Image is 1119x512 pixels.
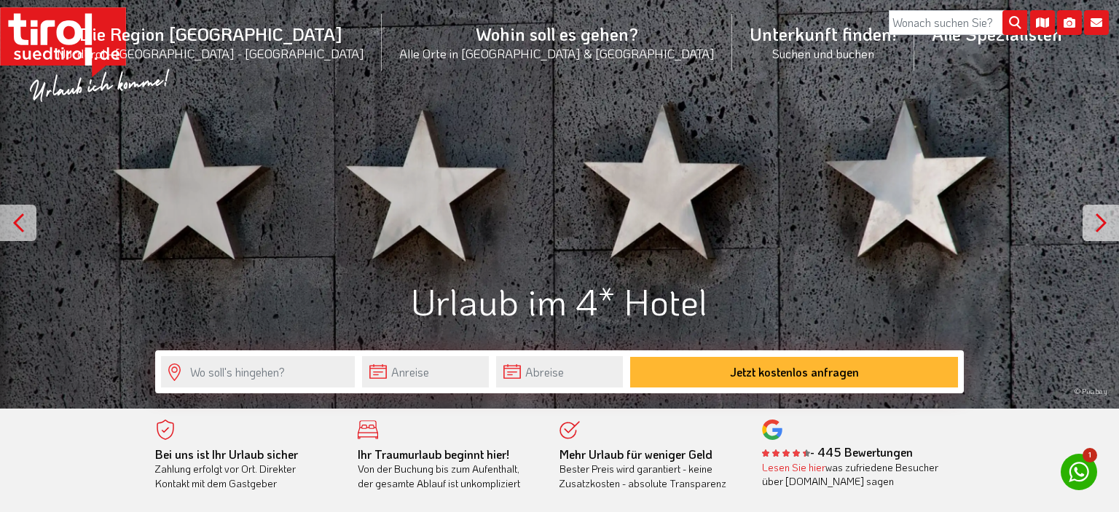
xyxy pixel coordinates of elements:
[362,356,489,387] input: Anreise
[1057,10,1082,35] i: Fotogalerie
[914,7,1080,61] a: Alle Spezialisten
[1030,10,1055,35] i: Karte öffnen
[155,446,298,462] b: Bei uns ist Ihr Urlaub sicher
[496,356,623,387] input: Abreise
[382,7,732,77] a: Wohin soll es gehen?Alle Orte in [GEOGRAPHIC_DATA] & [GEOGRAPHIC_DATA]
[57,45,364,61] small: Nordtirol - [GEOGRAPHIC_DATA] - [GEOGRAPHIC_DATA]
[559,447,740,491] div: Bester Preis wird garantiert - keine Zusatzkosten - absolute Transparenz
[1084,10,1109,35] i: Kontakt
[762,460,825,474] a: Lesen Sie hier
[762,444,913,460] b: - 445 Bewertungen
[1061,454,1097,490] a: 1
[630,357,958,387] button: Jetzt kostenlos anfragen
[358,447,538,491] div: Von der Buchung bis zum Aufenthalt, der gesamte Ablauf ist unkompliziert
[358,446,509,462] b: Ihr Traumurlaub beginnt hier!
[161,356,355,387] input: Wo soll's hingehen?
[762,460,943,489] div: was zufriedene Besucher über [DOMAIN_NAME] sagen
[39,7,382,77] a: Die Region [GEOGRAPHIC_DATA]Nordtirol - [GEOGRAPHIC_DATA] - [GEOGRAPHIC_DATA]
[155,447,336,491] div: Zahlung erfolgt vor Ort. Direkter Kontakt mit dem Gastgeber
[399,45,715,61] small: Alle Orte in [GEOGRAPHIC_DATA] & [GEOGRAPHIC_DATA]
[732,7,914,77] a: Unterkunft finden!Suchen und buchen
[559,446,712,462] b: Mehr Urlaub für weniger Geld
[155,281,964,321] h1: Urlaub im 4* Hotel
[1083,448,1097,462] span: 1
[750,45,897,61] small: Suchen und buchen
[889,10,1027,35] input: Wonach suchen Sie?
